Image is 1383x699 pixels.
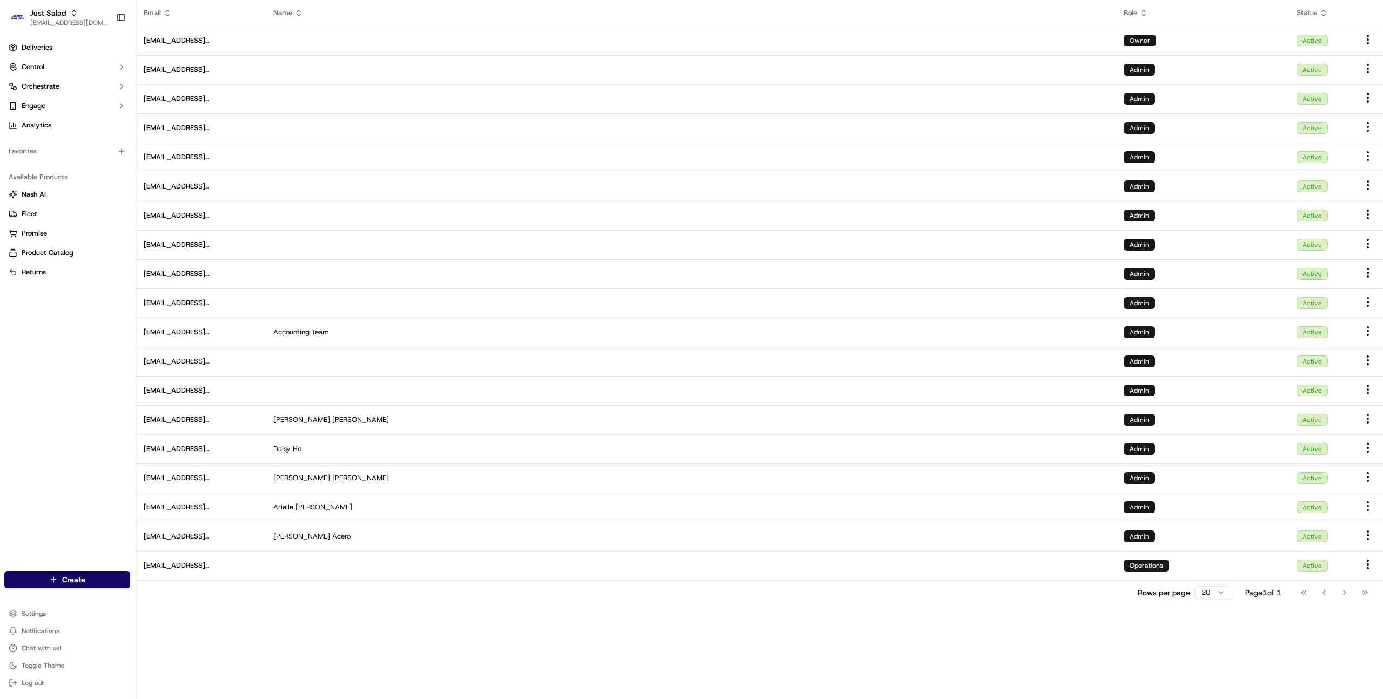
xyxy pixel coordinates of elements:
div: Owner [1124,35,1156,46]
div: Role [1124,8,1279,18]
div: Active [1297,35,1328,46]
div: Active [1297,93,1328,105]
div: Active [1297,326,1328,338]
div: Admin [1124,355,1155,367]
div: Available Products [4,169,130,186]
div: Admin [1124,268,1155,280]
div: Admin [1124,180,1155,192]
span: [EMAIL_ADDRESS][DOMAIN_NAME] [144,386,256,395]
span: Analytics [22,120,51,130]
span: [EMAIL_ADDRESS][DOMAIN_NAME] [144,298,256,308]
span: Arielle [273,502,293,512]
div: Operations [1124,560,1169,572]
span: [EMAIL_ADDRESS][DOMAIN_NAME] [144,357,256,366]
button: Promise [4,225,130,242]
span: [EMAIL_ADDRESS][DOMAIN_NAME] [144,327,256,337]
span: Accounting [273,327,310,337]
span: [PERSON_NAME] [273,532,330,541]
span: Notifications [22,627,59,635]
span: Log out [22,678,44,687]
span: [EMAIL_ADDRESS][DOMAIN_NAME] [144,65,256,75]
span: Team [312,327,329,337]
div: Admin [1124,443,1155,455]
div: Page 1 of 1 [1245,587,1281,598]
span: [PERSON_NAME] [332,415,389,425]
span: [PERSON_NAME] [296,502,352,512]
div: Admin [1124,530,1155,542]
div: Admin [1124,501,1155,513]
span: [EMAIL_ADDRESS][DOMAIN_NAME] [144,94,256,104]
span: Ho [293,444,301,454]
button: Notifications [4,623,130,638]
button: Settings [4,606,130,621]
div: Admin [1124,210,1155,221]
button: Log out [4,675,130,690]
button: [EMAIL_ADDRESS][DOMAIN_NAME] [30,18,108,27]
a: Product Catalog [9,248,126,258]
span: [PERSON_NAME] [332,473,389,483]
div: Name [273,8,1106,18]
span: Daisy [273,444,291,454]
div: Active [1297,239,1328,251]
button: Just Salad [30,8,66,18]
span: Returns [22,267,46,277]
button: Nash AI [4,186,130,203]
div: Admin [1124,151,1155,163]
span: [EMAIL_ADDRESS][DOMAIN_NAME] [144,473,256,483]
span: [EMAIL_ADDRESS][DOMAIN_NAME] [144,152,256,162]
div: Admin [1124,472,1155,484]
div: Admin [1124,414,1155,426]
a: Analytics [4,117,130,134]
span: [EMAIL_ADDRESS][DOMAIN_NAME] [144,415,256,425]
span: Create [62,574,85,585]
span: Fleet [22,209,37,219]
div: Admin [1124,239,1155,251]
button: Engage [4,97,130,115]
div: Active [1297,385,1328,396]
button: Control [4,58,130,76]
span: [PERSON_NAME] [273,473,330,483]
div: Admin [1124,326,1155,338]
button: Create [4,571,130,588]
span: Chat with us! [22,644,61,653]
div: Active [1297,530,1328,542]
div: Active [1297,560,1328,572]
a: Returns [9,267,126,277]
span: Nash AI [22,190,46,199]
span: [EMAIL_ADDRESS][DOMAIN_NAME] [144,532,256,541]
button: Just SaladJust Salad[EMAIL_ADDRESS][DOMAIN_NAME] [4,4,112,30]
a: Deliveries [4,39,130,56]
span: [PERSON_NAME] [273,415,330,425]
button: Returns [4,264,130,281]
span: [EMAIL_ADDRESS][DOMAIN_NAME] [144,36,256,45]
div: Active [1297,501,1328,513]
div: Active [1297,64,1328,76]
div: Active [1297,122,1328,134]
div: Active [1297,210,1328,221]
span: [EMAIL_ADDRESS][DOMAIN_NAME] [144,561,256,570]
a: Promise [9,228,126,238]
a: Nash AI [9,190,126,199]
div: Active [1297,443,1328,455]
div: Admin [1124,64,1155,76]
div: Active [1297,297,1328,309]
span: [EMAIL_ADDRESS][DOMAIN_NAME] [144,123,256,133]
button: Orchestrate [4,78,130,95]
span: [EMAIL_ADDRESS][DOMAIN_NAME] [144,182,256,191]
div: Active [1297,180,1328,192]
span: [EMAIL_ADDRESS][DOMAIN_NAME] [144,502,256,512]
div: Active [1297,151,1328,163]
span: Product Catalog [22,248,73,258]
button: Toggle Theme [4,658,130,673]
div: Favorites [4,143,130,160]
span: [EMAIL_ADDRESS][DOMAIN_NAME] [144,269,256,279]
button: Fleet [4,205,130,223]
a: Fleet [9,209,126,219]
div: Admin [1124,122,1155,134]
button: Chat with us! [4,641,130,656]
span: Deliveries [22,43,52,52]
span: Orchestrate [22,82,59,91]
div: Admin [1124,93,1155,105]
